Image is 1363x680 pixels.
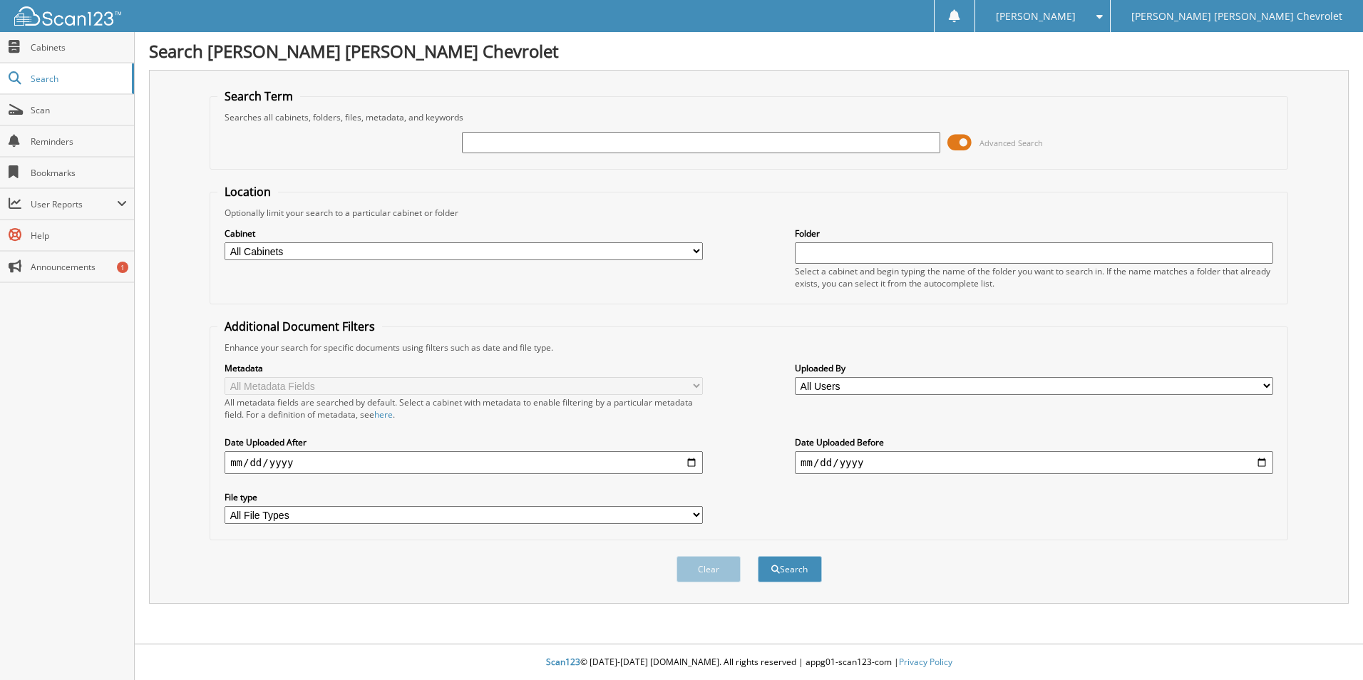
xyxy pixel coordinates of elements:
button: Clear [677,556,741,582]
legend: Search Term [217,88,300,104]
span: Help [31,230,127,242]
a: Privacy Policy [899,656,952,668]
label: File type [225,491,703,503]
div: Select a cabinet and begin typing the name of the folder you want to search in. If the name match... [795,265,1273,289]
input: end [795,451,1273,474]
span: [PERSON_NAME] [PERSON_NAME] Chevrolet [1131,12,1342,21]
div: Searches all cabinets, folders, files, metadata, and keywords [217,111,1280,123]
span: User Reports [31,198,117,210]
img: scan123-logo-white.svg [14,6,121,26]
span: Announcements [31,261,127,273]
span: Search [31,73,125,85]
input: start [225,451,703,474]
iframe: Chat Widget [1292,612,1363,680]
span: Advanced Search [979,138,1043,148]
div: 1 [117,262,128,273]
div: © [DATE]-[DATE] [DOMAIN_NAME]. All rights reserved | appg01-scan123-com | [135,645,1363,680]
div: Optionally limit your search to a particular cabinet or folder [217,207,1280,219]
span: Scan [31,104,127,116]
a: here [374,408,393,421]
span: Scan123 [546,656,580,668]
span: [PERSON_NAME] [996,12,1076,21]
label: Date Uploaded After [225,436,703,448]
label: Date Uploaded Before [795,436,1273,448]
div: All metadata fields are searched by default. Select a cabinet with metadata to enable filtering b... [225,396,703,421]
button: Search [758,556,822,582]
label: Metadata [225,362,703,374]
legend: Additional Document Filters [217,319,382,334]
label: Uploaded By [795,362,1273,374]
span: Reminders [31,135,127,148]
label: Folder [795,227,1273,239]
div: Enhance your search for specific documents using filters such as date and file type. [217,341,1280,354]
span: Bookmarks [31,167,127,179]
label: Cabinet [225,227,703,239]
span: Cabinets [31,41,127,53]
legend: Location [217,184,278,200]
h1: Search [PERSON_NAME] [PERSON_NAME] Chevrolet [149,39,1349,63]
